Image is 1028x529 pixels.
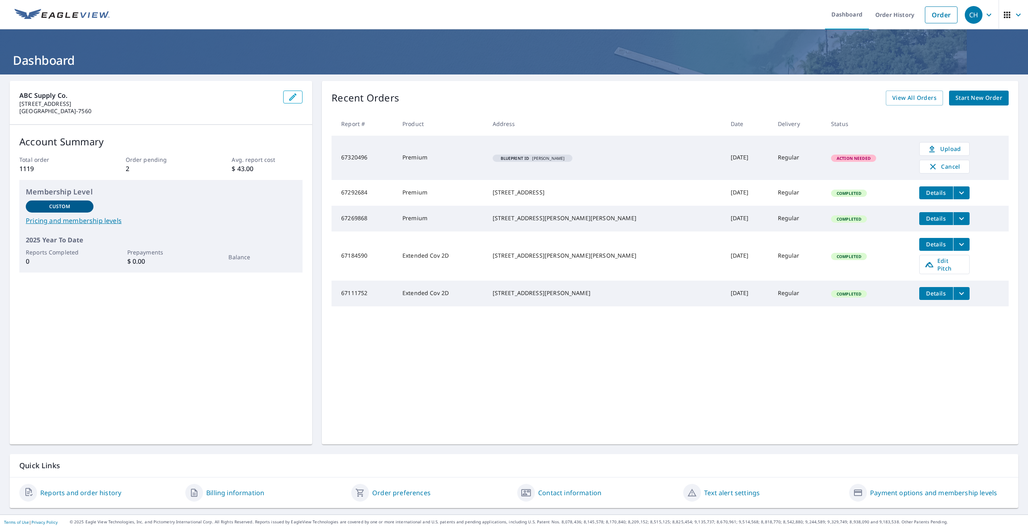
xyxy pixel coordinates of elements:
button: detailsBtn-67269868 [919,212,953,225]
a: Pricing and membership levels [26,216,296,225]
img: EV Logo [15,9,110,21]
th: Delivery [771,112,825,136]
div: [STREET_ADDRESS][PERSON_NAME][PERSON_NAME] [493,214,718,222]
span: Completed [832,291,866,297]
a: Contact information [538,488,601,498]
td: Regular [771,281,825,306]
em: Blueprint ID [501,156,529,160]
p: Balance [228,253,296,261]
span: [PERSON_NAME] [496,156,570,160]
a: Order preferences [372,488,431,498]
p: Custom [49,203,70,210]
th: Report # [332,112,396,136]
td: Regular [771,206,825,231]
span: Details [924,289,948,297]
td: 67292684 [332,180,396,206]
td: 67320496 [332,136,396,180]
th: Status [825,112,913,136]
p: 2025 Year To Date [26,235,296,245]
span: Details [924,215,948,222]
p: [GEOGRAPHIC_DATA]-7560 [19,107,277,115]
p: $ 43.00 [232,164,303,174]
button: detailsBtn-67184590 [919,238,953,251]
button: detailsBtn-67292684 [919,186,953,199]
span: Details [924,240,948,248]
td: 67184590 [332,231,396,281]
span: Cancel [928,162,961,172]
td: [DATE] [724,281,771,306]
a: Billing information [206,488,264,498]
p: $ 0.00 [127,256,195,266]
td: [DATE] [724,136,771,180]
p: Prepayments [127,248,195,256]
td: Regular [771,231,825,281]
td: Regular [771,180,825,206]
p: Quick Links [19,461,1009,471]
td: [DATE] [724,206,771,231]
td: [DATE] [724,180,771,206]
span: Upload [924,144,964,154]
p: 1119 [19,164,90,174]
p: Recent Orders [332,91,399,105]
span: View All Orders [892,93,937,103]
a: Terms of Use [4,519,29,525]
a: Payment options and membership levels [870,488,997,498]
div: [STREET_ADDRESS] [493,188,718,196]
div: [STREET_ADDRESS][PERSON_NAME] [493,289,718,297]
td: Regular [771,136,825,180]
p: 2 [126,164,197,174]
button: filesDropdownBtn-67292684 [953,186,970,199]
p: Account Summary [19,134,303,149]
span: Completed [832,216,866,222]
button: filesDropdownBtn-67269868 [953,212,970,225]
p: Avg. report cost [232,155,303,164]
p: [STREET_ADDRESS] [19,100,277,107]
button: filesDropdownBtn-67111752 [953,287,970,300]
p: 0 [26,256,93,266]
p: Membership Level [26,186,296,197]
span: Edit Pitch [924,257,964,272]
span: Completed [832,190,866,196]
td: Extended Cov 2D [396,281,486,306]
th: Product [396,112,486,136]
a: Reports and order history [40,488,121,498]
td: 67111752 [332,281,396,306]
a: Upload [919,142,970,156]
a: Order [925,6,958,23]
td: 67269868 [332,206,396,231]
p: ABC Supply Co. [19,91,277,100]
span: Details [924,189,948,196]
span: Completed [832,254,866,259]
a: Text alert settings [704,488,760,498]
th: Address [486,112,724,136]
button: filesDropdownBtn-67184590 [953,238,970,251]
p: Reports Completed [26,248,93,256]
p: © 2025 Eagle View Technologies, Inc. and Pictometry International Corp. All Rights Reserved. Repo... [70,519,1024,525]
span: Start New Order [955,93,1002,103]
h1: Dashboard [10,52,1018,68]
span: Action Needed [832,155,875,161]
p: Order pending [126,155,197,164]
div: CH [965,6,982,24]
td: Premium [396,206,486,231]
td: Extended Cov 2D [396,231,486,281]
th: Date [724,112,771,136]
td: Premium [396,136,486,180]
a: View All Orders [886,91,943,105]
div: [STREET_ADDRESS][PERSON_NAME][PERSON_NAME] [493,252,718,260]
p: | [4,520,58,525]
a: Start New Order [949,91,1009,105]
p: Total order [19,155,90,164]
td: Premium [396,180,486,206]
a: Edit Pitch [919,255,970,274]
a: Privacy Policy [31,519,58,525]
button: Cancel [919,160,970,174]
button: detailsBtn-67111752 [919,287,953,300]
td: [DATE] [724,231,771,281]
